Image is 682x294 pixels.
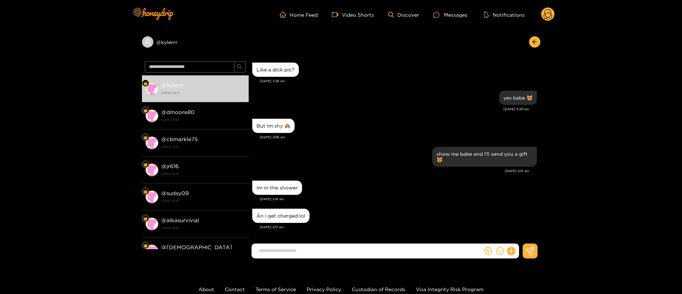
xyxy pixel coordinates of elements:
div: Aug. 20, 2:13 am [432,147,537,167]
strong: [DATE] 18:14 [161,144,245,150]
div: show me babe and I'll send you a gift 😻 [437,151,533,162]
div: [DATE] 3:28 am [260,79,537,84]
span: home [280,11,290,18]
img: Fan Level [143,189,148,194]
div: [DATE] 2:17 am [260,225,537,230]
strong: [DATE] 18:14 [161,225,245,231]
div: yes babe 😻 [503,95,533,101]
strong: [DATE] 02:17 [161,90,245,96]
div: [DATE] 3:40 am [252,107,529,112]
strong: @ kylerrr [161,82,184,88]
div: Aug. 18, 3:28 am [252,63,299,77]
span: user [144,39,151,45]
div: Aug. 20, 2:17 am [252,209,310,223]
div: Like a dick pic? [257,67,295,73]
button: search [234,61,245,73]
strong: @ [DEMOGRAPHIC_DATA] [161,244,232,250]
div: Aug. 18, 3:40 am [499,91,537,105]
img: conversation [146,245,158,257]
a: Home Feed [280,11,318,18]
strong: [DATE] 18:14 [161,198,245,204]
strong: @ dmoore80 [161,109,195,115]
span: search [237,64,242,70]
img: conversation [146,109,158,122]
div: Aug. 20, 2:14 am [252,181,302,195]
a: Discover [388,12,419,18]
strong: @ alkasurvivial [161,217,199,223]
div: [DATE] 2:14 am [260,197,537,202]
div: An i get charged lol [257,213,305,219]
strong: [DATE] 18:14 [161,171,245,177]
a: Custodian of Records [352,287,405,292]
button: Notifications [482,11,527,18]
button: arrow-left [529,36,540,48]
img: Fan Level [143,135,148,140]
div: @kylerrr [142,36,249,48]
button: dollar [483,246,493,256]
img: conversation [146,218,158,230]
div: Aug. 20, 2:06 am [252,119,295,133]
a: Privacy Policy [307,287,341,292]
strong: @ jr616 [161,163,179,169]
span: smile [496,247,504,255]
img: conversation [146,191,158,203]
div: Messages [433,11,467,19]
img: Fan Level [143,108,148,113]
span: video-camera [332,11,342,18]
img: Fan Level [143,217,148,221]
span: arrow-left [532,39,537,45]
img: Fan Level [143,81,148,86]
strong: @ cbmarkle75 [161,136,198,142]
a: Contact [225,287,245,292]
img: Fan Level [143,244,148,248]
a: About [199,287,214,292]
img: conversation [146,82,158,95]
a: Terms of Service [255,287,296,292]
img: conversation [146,164,158,176]
img: Fan Level [143,162,148,167]
div: But im shy 🙈 [257,123,290,129]
strong: @ sudsy09 [161,190,189,196]
span: dollar [484,247,492,255]
div: [DATE] 2:06 am [260,135,537,140]
strong: [DATE] 18:14 [161,117,245,123]
a: Video Shorts [332,11,374,18]
div: [DATE] 2:13 am [252,169,529,173]
img: conversation [146,137,158,149]
a: Visa Integrity Risk Program [416,287,483,292]
div: Im in the shower [257,185,298,191]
